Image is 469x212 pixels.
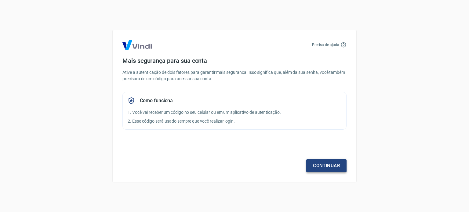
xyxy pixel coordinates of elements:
p: 1. Você vai receber um código no seu celular ou em um aplicativo de autenticação. [128,109,341,116]
p: Ative a autenticação de dois fatores para garantir mais segurança. Isso significa que, além da su... [122,69,347,82]
a: Continuar [306,159,347,172]
p: Precisa de ajuda [312,42,339,48]
h4: Mais segurança para sua conta [122,57,347,64]
p: 2. Esse código será usado sempre que você realizar login. [128,118,341,124]
img: Logo Vind [122,40,152,50]
h5: Como funciona [140,98,173,104]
